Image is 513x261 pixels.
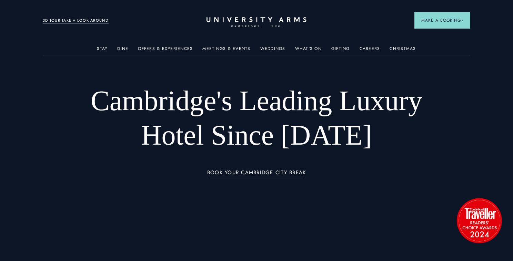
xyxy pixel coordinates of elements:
a: Christmas [390,46,416,55]
a: Offers & Experiences [138,46,193,55]
a: Home [207,17,306,28]
a: Weddings [260,46,285,55]
a: Stay [97,46,108,55]
a: Dine [117,46,128,55]
a: BOOK YOUR CAMBRIDGE CITY BREAK [207,170,306,178]
button: Make a BookingArrow icon [414,12,470,29]
h1: Cambridge's Leading Luxury Hotel Since [DATE] [85,84,428,153]
a: 3D TOUR:TAKE A LOOK AROUND [43,18,109,24]
a: What's On [295,46,322,55]
span: Make a Booking [421,17,463,23]
a: Gifting [331,46,350,55]
img: image-2524eff8f0c5d55edbf694693304c4387916dea5-1501x1501-png [453,195,505,246]
a: Meetings & Events [202,46,250,55]
a: Careers [360,46,380,55]
img: Arrow icon [461,19,463,22]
